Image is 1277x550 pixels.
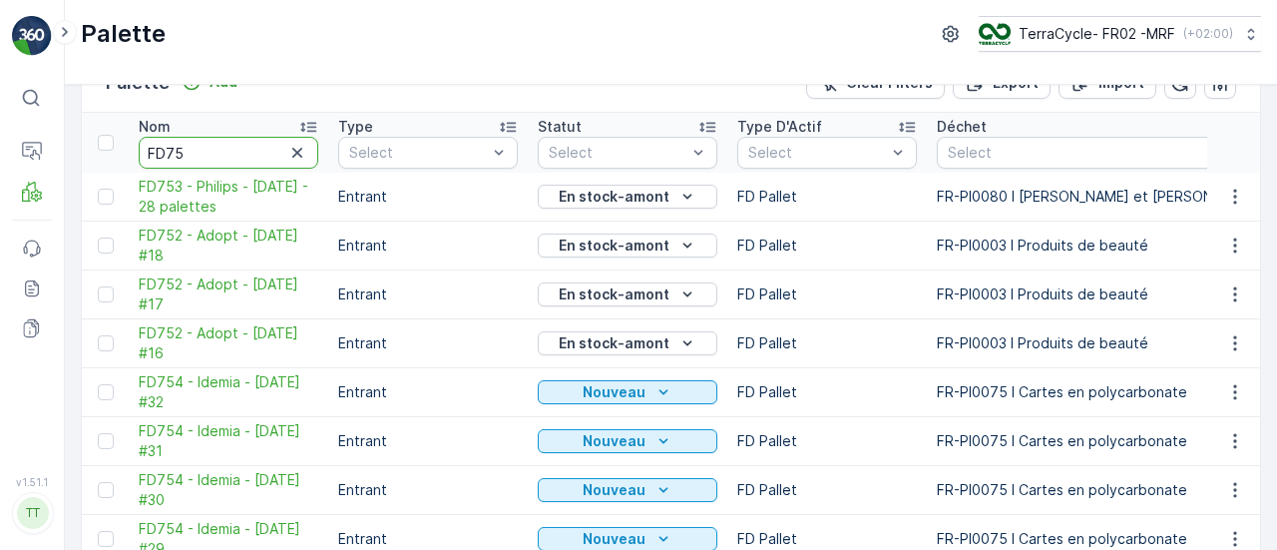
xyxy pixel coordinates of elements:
div: Toggle Row Selected [98,286,114,302]
p: FD Pallet [737,382,917,402]
span: FD754 - Idemia - [DATE] #30 [139,470,318,510]
p: Type D'Actif [737,117,822,137]
a: FD754 - Idemia - 02.10.2025 #32 [139,372,318,412]
p: Entrant [338,382,518,402]
p: En stock-amont [559,187,669,207]
button: En stock-amont [538,282,717,306]
p: Entrant [338,529,518,549]
button: En stock-amont [538,234,717,258]
p: FR-PI0003 I Produits de beauté [937,333,1263,353]
p: Entrant [338,187,518,207]
div: Toggle Row Selected [98,433,114,449]
button: Nouveau [538,380,717,404]
p: Nouveau [583,480,645,500]
p: FR-PI0075 I Cartes en polycarbonate [937,431,1263,451]
p: ( +02:00 ) [1183,26,1233,42]
span: FD752 - Adopt - [DATE] #18 [139,226,318,266]
p: Déchet [937,117,987,137]
p: Entrant [338,284,518,304]
span: v 1.51.1 [12,476,52,488]
p: Type [338,117,373,137]
p: Nouveau [583,382,645,402]
p: Select [549,143,686,163]
p: Nom [139,117,171,137]
p: FD Pallet [737,236,917,256]
a: FD752 - Adopt - 26.09.2025 #17 [139,275,318,314]
p: FD Pallet [737,333,917,353]
p: TerraCycle- FR02 -MRF [1019,24,1175,44]
div: Toggle Row Selected [98,238,114,254]
span: FD754 - Idemia - [DATE] #32 [139,372,318,412]
a: FD752 - Adopt - 26.09.2025 #18 [139,226,318,266]
img: terracycle.png [979,23,1011,45]
span: FD753 - Philips - [DATE] - 28 palettes [139,177,318,217]
button: Nouveau [538,478,717,502]
p: Palette [81,18,166,50]
p: Statut [538,117,582,137]
p: Entrant [338,480,518,500]
button: TerraCycle- FR02 -MRF(+02:00) [979,16,1261,52]
p: Select [349,143,487,163]
input: Search [139,137,318,169]
p: FR-PI0075 I Cartes en polycarbonate [937,382,1263,402]
p: Select [748,143,886,163]
p: En stock-amont [559,236,669,256]
button: En stock-amont [538,185,717,209]
img: logo [12,16,52,56]
p: FR-PI0080 I [PERSON_NAME] et [PERSON_NAME] [937,187,1263,207]
span: FD754 - Idemia - [DATE] #31 [139,421,318,461]
p: Entrant [338,431,518,451]
a: FD754 - Idemia - 02.10.2025 #31 [139,421,318,461]
p: FD Pallet [737,284,917,304]
button: En stock-amont [538,331,717,355]
p: FD Pallet [737,529,917,549]
p: En stock-amont [559,284,669,304]
p: FD Pallet [737,480,917,500]
p: Entrant [338,333,518,353]
span: FD752 - Adopt - [DATE] #16 [139,323,318,363]
div: Toggle Row Selected [98,531,114,547]
button: Nouveau [538,429,717,453]
p: FR-PI0003 I Produits de beauté [937,236,1263,256]
span: FD752 - Adopt - [DATE] #17 [139,275,318,314]
p: FR-PI0075 I Cartes en polycarbonate [937,480,1263,500]
div: TT [17,497,49,529]
p: Select [948,143,1232,163]
p: Nouveau [583,529,645,549]
a: FD752 - Adopt - 26.09.2025 #16 [139,323,318,363]
div: Toggle Row Selected [98,482,114,498]
p: Entrant [338,236,518,256]
p: FD Pallet [737,431,917,451]
p: Nouveau [583,431,645,451]
a: FD753 - Philips - 26.09.2025 - 28 palettes [139,177,318,217]
p: FD Pallet [737,187,917,207]
p: En stock-amont [559,333,669,353]
div: Toggle Row Selected [98,189,114,205]
div: Toggle Row Selected [98,384,114,400]
a: FD754 - Idemia - 02.10.2025 #30 [139,470,318,510]
button: TT [12,492,52,534]
p: FR-PI0003 I Produits de beauté [937,284,1263,304]
div: Toggle Row Selected [98,335,114,351]
p: FR-PI0075 I Cartes en polycarbonate [937,529,1263,549]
